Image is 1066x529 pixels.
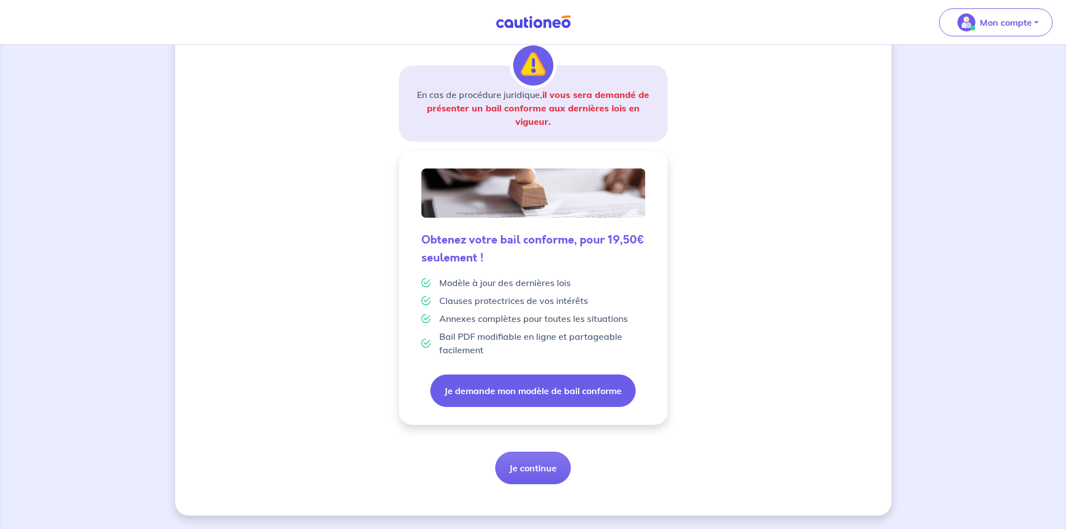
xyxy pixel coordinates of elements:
strong: il vous sera demandé de présenter un bail conforme aux dernières lois en vigueur. [427,89,650,127]
p: Mon compte [980,16,1032,29]
p: En cas de procédure juridique, [412,88,654,128]
img: Cautioneo [491,15,575,29]
h5: Obtenez votre bail conforme, pour 19,50€ seulement ! [421,231,645,267]
p: Modèle à jour des dernières lois [439,276,571,289]
img: valid-lease.png [421,168,645,218]
button: Je demande mon modèle de bail conforme [430,374,636,407]
button: illu_account_valid_menu.svgMon compte [939,8,1053,36]
p: Clauses protectrices de vos intérêts [439,294,588,307]
img: illu_alert.svg [513,45,553,86]
p: Bail PDF modifiable en ligne et partageable facilement [439,330,645,357]
img: illu_account_valid_menu.svg [957,13,975,31]
button: Je continue [495,452,571,484]
p: Annexes complètes pour toutes les situations [439,312,628,325]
